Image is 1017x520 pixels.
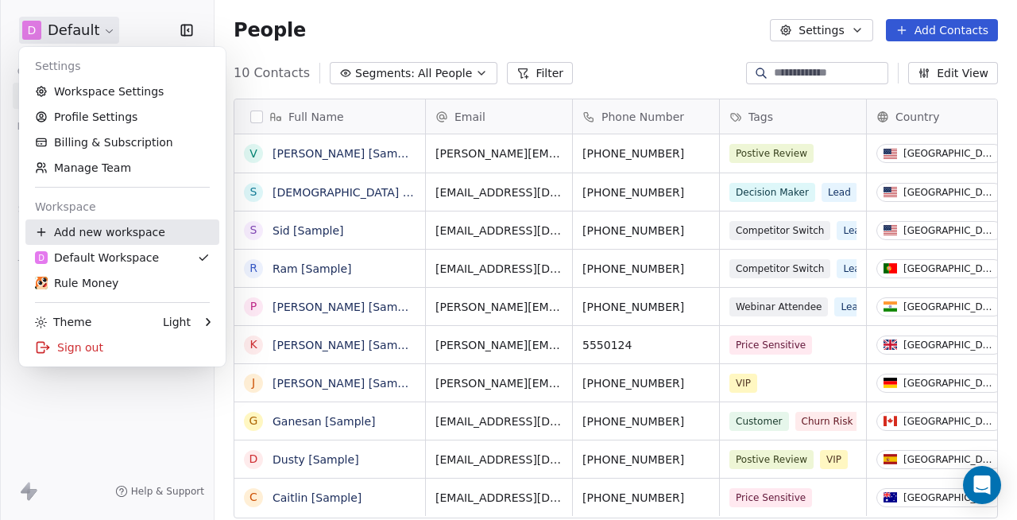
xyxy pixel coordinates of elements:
div: Sign out [25,335,219,360]
span: D [38,252,44,264]
div: Default Workspace [35,250,159,266]
div: Workspace [25,194,219,219]
div: Rule Money [35,275,118,291]
a: Profile Settings [25,104,219,130]
div: Light [163,314,191,330]
div: Settings [25,53,219,79]
div: Add new workspace [25,219,219,245]
a: Manage Team [25,155,219,180]
img: app-icon-nutty-512.png [35,277,48,289]
a: Workspace Settings [25,79,219,104]
a: Billing & Subscription [25,130,219,155]
div: Theme [35,314,91,330]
